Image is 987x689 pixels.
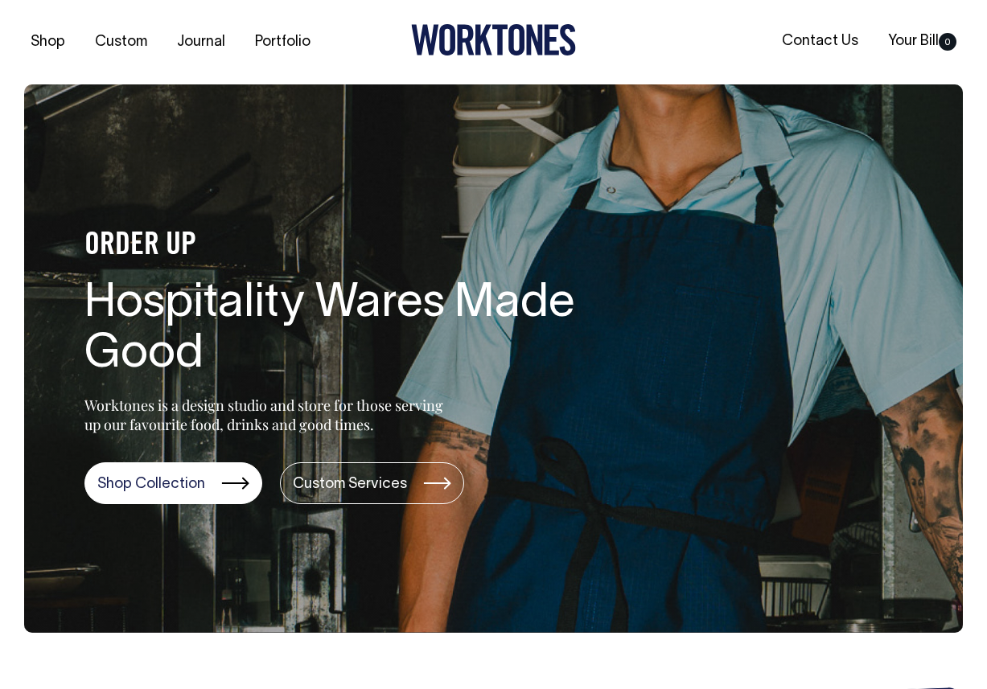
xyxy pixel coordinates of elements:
[88,29,154,55] a: Custom
[171,29,232,55] a: Journal
[882,28,963,55] a: Your Bill0
[84,396,450,434] p: Worktones is a design studio and store for those serving up our favourite food, drinks and good t...
[939,33,956,51] span: 0
[84,229,599,263] h4: ORDER UP
[84,462,262,504] a: Shop Collection
[280,462,464,504] a: Custom Services
[24,29,72,55] a: Shop
[249,29,317,55] a: Portfolio
[775,28,865,55] a: Contact Us
[84,279,599,382] h1: Hospitality Wares Made Good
